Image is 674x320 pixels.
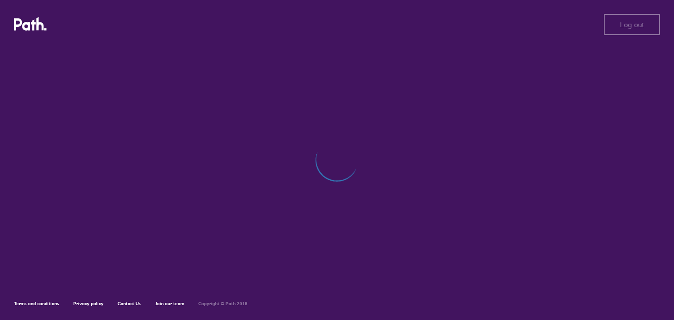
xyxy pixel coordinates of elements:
a: Terms and conditions [14,301,59,306]
a: Contact Us [118,301,141,306]
h6: Copyright © Path 2018 [198,301,247,306]
span: Log out [620,21,644,28]
button: Log out [604,14,660,35]
a: Join our team [155,301,184,306]
a: Privacy policy [73,301,104,306]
